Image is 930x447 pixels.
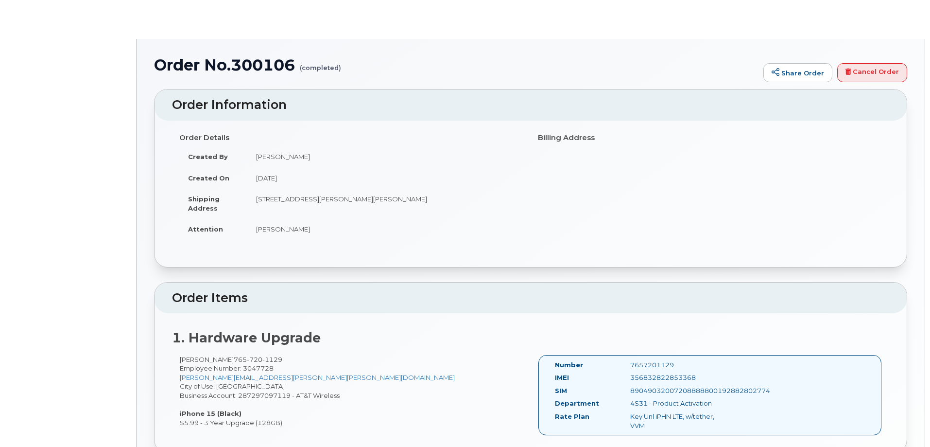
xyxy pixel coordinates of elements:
[172,330,321,346] strong: 1. Hardware Upgrade
[172,98,889,112] h2: Order Information
[837,63,907,83] a: Cancel Order
[188,195,220,212] strong: Shipping Address
[180,374,455,381] a: [PERSON_NAME][EMAIL_ADDRESS][PERSON_NAME][PERSON_NAME][DOMAIN_NAME]
[247,146,523,167] td: [PERSON_NAME]
[555,386,567,395] label: SIM
[555,399,599,408] label: Department
[188,174,229,182] strong: Created On
[555,373,569,382] label: IMEI
[172,355,531,428] div: [PERSON_NAME] City of Use: [GEOGRAPHIC_DATA] Business Account: 287297097119 - AT&T Wireless $5.99...
[172,291,889,305] h2: Order Items
[188,153,228,161] strong: Created By
[623,386,729,395] div: 89049032007208888800192882802774
[623,399,729,408] div: 4S31 - Product Activation
[247,167,523,189] td: [DATE]
[180,364,274,372] span: Employee Number: 3047728
[555,360,583,370] label: Number
[180,410,241,417] strong: iPhone 15 (Black)
[234,356,282,363] span: 765
[154,56,758,73] h1: Order No.300106
[188,225,223,233] strong: Attention
[262,356,282,363] span: 1129
[247,356,262,363] span: 720
[538,134,882,142] h4: Billing Address
[763,63,832,83] a: Share Order
[179,134,523,142] h4: Order Details
[247,218,523,240] td: [PERSON_NAME]
[623,373,729,382] div: 356832822853368
[623,412,729,430] div: Key Unl iPHN LTE, w/tether, VVM
[300,56,341,72] small: (completed)
[555,412,589,421] label: Rate Plan
[247,188,523,218] td: [STREET_ADDRESS][PERSON_NAME][PERSON_NAME]
[623,360,729,370] div: 7657201129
